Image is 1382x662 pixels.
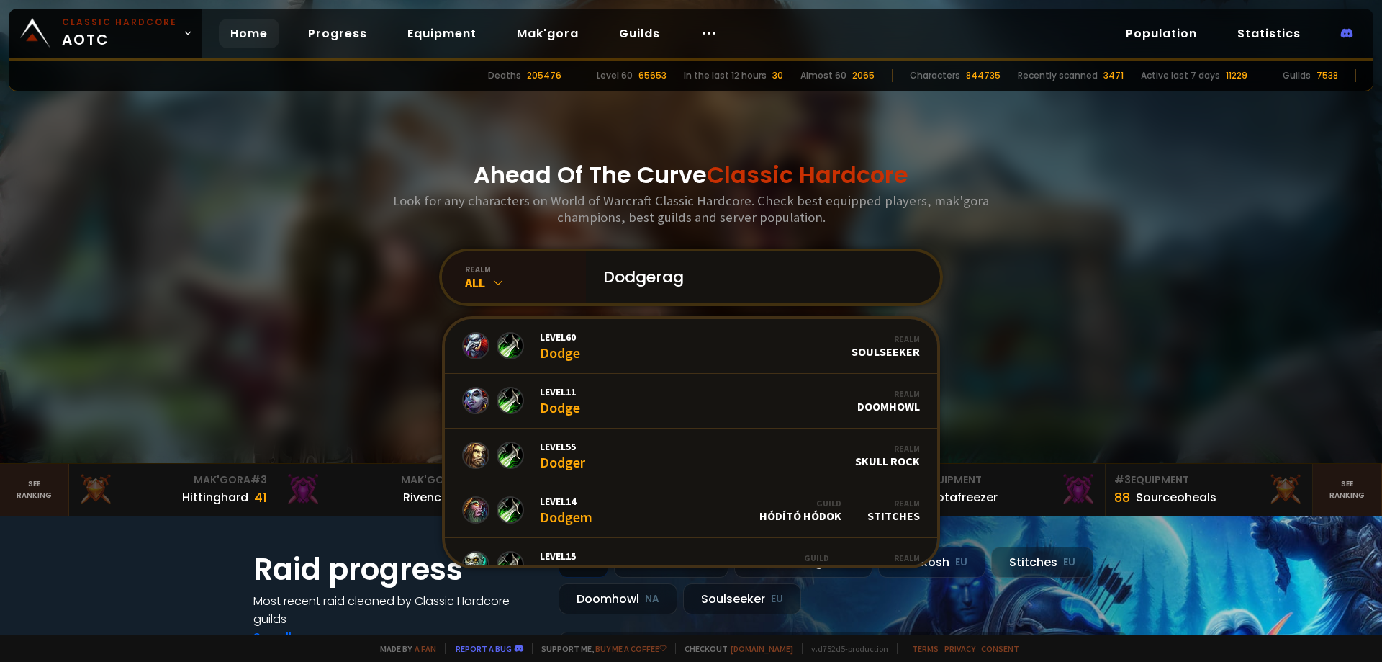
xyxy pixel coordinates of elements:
div: Realm [855,553,920,563]
a: Report a bug [456,643,512,654]
a: Mak'Gora#2Rivench100 [276,464,484,516]
div: 11229 [1226,69,1247,82]
a: Classic HardcoreAOTC [9,9,202,58]
div: 88 [1114,488,1130,507]
div: realm [465,264,586,274]
div: Equipment [1114,473,1304,488]
a: Progress [297,19,379,48]
span: Level 55 [540,440,585,453]
div: Realm [857,388,920,399]
div: Dodger [540,440,585,471]
a: Buy me a coffee [595,643,667,654]
span: Made by [371,643,436,654]
a: Consent [981,643,1019,654]
span: # 3 [250,473,267,487]
a: Statistics [1226,19,1312,48]
div: Dodge [540,331,580,362]
a: Home [219,19,279,48]
a: Equipment [396,19,488,48]
a: Terms [912,643,939,654]
div: Skull Rock [855,443,920,468]
a: Guilds [608,19,672,48]
div: Dodgem [540,495,592,526]
div: Skull Rock [855,553,920,578]
div: Hittinghard [182,488,248,506]
a: See all progress [253,629,347,645]
div: Doomhowl [559,583,677,614]
span: v. d752d5 - production [802,643,888,654]
a: [DOMAIN_NAME] [731,643,793,654]
div: 30 [772,69,783,82]
div: All [465,274,586,291]
div: Guilds [1283,69,1311,82]
a: Level55DodgerRealmSkull Rock [445,429,937,483]
div: Realm [855,443,920,454]
a: #3Equipment88Sourceoheals [1106,464,1313,516]
a: Level14DodgemGuildHódító HódokRealmStitches [445,483,937,538]
small: EU [1063,555,1075,570]
a: Level60DodgeRealmSoulseeker [445,319,937,374]
div: Expendables [755,553,829,578]
small: NA [645,592,659,607]
div: Guild [755,553,829,563]
small: EU [771,592,783,607]
div: Realm [852,334,920,344]
span: Checkout [675,643,793,654]
div: Stitches [991,547,1093,578]
div: Mak'Gora [78,473,267,488]
span: Level 60 [540,331,580,344]
span: Level 11 [540,385,580,398]
div: In the last 12 hours [684,69,767,82]
div: Equipment [907,473,1096,488]
a: #2Equipment88Notafreezer [898,464,1106,516]
a: Mak'Gora#3Hittinghard41 [69,464,276,516]
div: 65653 [638,69,667,82]
span: Level 15 [540,550,587,563]
div: Nek'Rosh [878,547,985,578]
div: 7538 [1316,69,1338,82]
div: Realm [867,498,920,509]
div: Level 60 [597,69,633,82]
div: Sourceoheals [1136,488,1216,506]
a: Level11DodgeRealmDoomhowl [445,374,937,429]
div: Dodge [540,385,580,416]
input: Search a character... [595,251,923,303]
div: Guild [759,498,841,509]
span: Classic Hardcore [707,158,908,191]
div: Active last 7 days [1141,69,1220,82]
div: Soulseeker [852,334,920,359]
div: Rivench [403,488,448,506]
span: Level 14 [540,495,592,508]
a: Population [1114,19,1209,48]
div: Deaths [488,69,521,82]
h4: Most recent raid cleaned by Classic Hardcore guilds [253,592,541,628]
div: Characters [910,69,960,82]
div: Mak'Gora [285,473,474,488]
div: Hódító Hódok [759,498,841,523]
div: Doomhowl [857,388,920,413]
div: Dodgee [540,550,587,581]
div: Stitches [867,498,920,523]
span: AOTC [62,16,177,50]
span: # 3 [1114,473,1131,487]
div: Notafreezer [929,488,998,506]
a: Mak'gora [505,19,590,48]
small: Classic Hardcore [62,16,177,29]
h1: Ahead Of The Curve [474,158,908,192]
a: Level15DodgeeGuildExpendablesRealmSkull Rock [445,538,937,593]
a: Seeranking [1313,464,1382,516]
div: 2065 [852,69,875,82]
div: 205476 [527,69,561,82]
div: Recently scanned [1018,69,1098,82]
span: Support me, [532,643,667,654]
div: Soulseeker [683,583,801,614]
h3: Look for any characters on World of Warcraft Classic Hardcore. Check best equipped players, mak'g... [387,192,995,225]
div: 844735 [966,69,1001,82]
h1: Raid progress [253,547,541,592]
div: Almost 60 [800,69,846,82]
div: 3471 [1103,69,1124,82]
a: Privacy [944,643,975,654]
a: a fan [415,643,436,654]
div: 41 [254,488,267,507]
small: EU [955,555,967,570]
